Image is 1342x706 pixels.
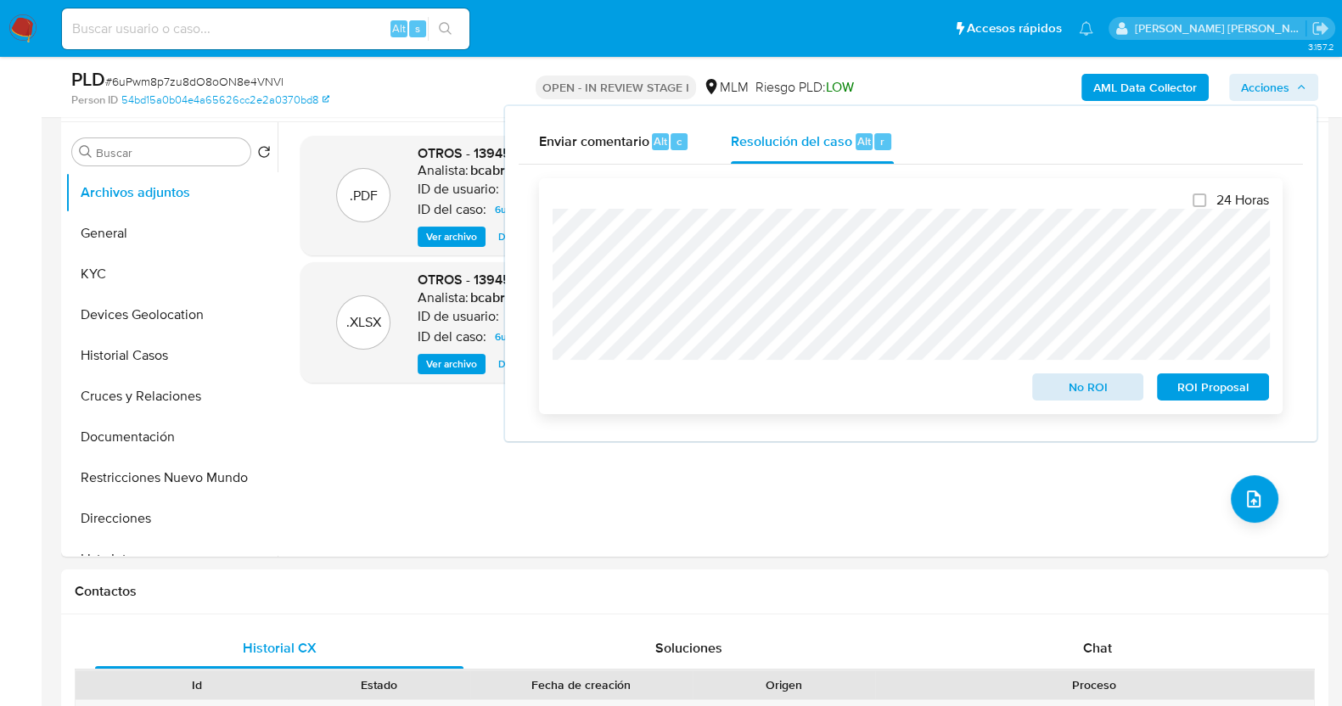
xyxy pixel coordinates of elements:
[677,133,682,149] span: c
[418,181,499,198] p: ID de usuario:
[418,328,486,345] p: ID del caso:
[121,92,329,108] a: 54bd15a0b04e4a65626cc2e2a0370bd8
[117,676,276,693] div: Id
[857,133,871,149] span: Alt
[418,289,469,306] p: Analista:
[65,457,278,498] button: Restricciones Nuevo Mundo
[826,77,854,97] span: LOW
[65,294,278,335] button: Devices Geolocation
[65,417,278,457] button: Documentación
[1032,373,1144,401] button: No ROI
[498,356,545,373] span: Descargar
[490,227,553,247] button: Descargar
[415,20,420,36] span: s
[1093,74,1197,101] b: AML Data Collector
[426,356,477,373] span: Ver archivo
[880,133,884,149] span: r
[655,638,722,658] span: Soluciones
[1135,20,1306,36] p: baltazar.cabreradupeyron@mercadolibre.com.mx
[488,327,652,347] a: 6uPwm8p7zu8dO8oON8e4VNVl
[65,335,278,376] button: Historial Casos
[539,131,649,150] span: Enviar comentario
[501,179,604,199] a: 1394583375
[418,143,699,163] span: OTROS - 1394583375_JOSE VERA_AGO2025
[495,199,645,220] span: 6uPwm8p7zu8dO8oON8e4VNVl
[418,227,486,247] button: Ver archivo
[1044,375,1132,399] span: No ROI
[1307,40,1334,53] span: 3.157.2
[79,145,93,159] button: Buscar
[1231,475,1278,523] button: upload-file
[1229,74,1318,101] button: Acciones
[71,65,105,92] b: PLD
[967,20,1062,37] span: Accesos rápidos
[1081,74,1209,101] button: AML Data Collector
[65,254,278,294] button: KYC
[1083,638,1112,658] span: Chat
[96,145,244,160] input: Buscar
[426,228,477,245] span: Ver archivo
[470,162,556,179] h6: bcabreradupe
[392,20,406,36] span: Alt
[62,18,469,40] input: Buscar usuario o caso...
[418,308,499,325] p: ID de usuario:
[75,583,1315,600] h1: Contactos
[482,676,681,693] div: Fecha de creación
[418,270,699,289] span: OTROS - 1394583375_JOSE VERA_AGO2025
[1216,192,1269,209] span: 24 Horas
[490,354,553,374] button: Descargar
[65,498,278,539] button: Direcciones
[350,187,378,205] p: .PDF
[65,539,278,580] button: Lista Interna
[1241,74,1289,101] span: Acciones
[300,676,458,693] div: Estado
[470,289,556,306] h6: bcabreradupe
[346,313,381,332] p: .XLSX
[731,131,852,150] span: Resolución del caso
[243,638,317,658] span: Historial CX
[887,676,1302,693] div: Proceso
[536,76,696,99] p: OPEN - IN REVIEW STAGE I
[1193,193,1206,207] input: 24 Horas
[418,201,486,218] p: ID del caso:
[257,145,271,164] button: Volver al orden por defecto
[65,213,278,254] button: General
[105,73,284,90] span: # 6uPwm8p7zu8dO8oON8e4VNVl
[703,78,749,97] div: MLM
[418,354,486,374] button: Ver archivo
[1157,373,1269,401] button: ROI Proposal
[654,133,667,149] span: Alt
[1079,21,1093,36] a: Notificaciones
[501,306,604,327] a: 1394583375
[488,199,652,220] a: 6uPwm8p7zu8dO8oON8e4VNVl
[755,78,854,97] span: Riesgo PLD:
[1169,375,1257,399] span: ROI Proposal
[428,17,463,41] button: search-icon
[1311,20,1329,37] a: Salir
[495,327,645,347] span: 6uPwm8p7zu8dO8oON8e4VNVl
[498,228,545,245] span: Descargar
[65,172,278,213] button: Archivos adjuntos
[71,92,118,108] b: Person ID
[418,162,469,179] p: Analista:
[705,676,863,693] div: Origen
[65,376,278,417] button: Cruces y Relaciones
